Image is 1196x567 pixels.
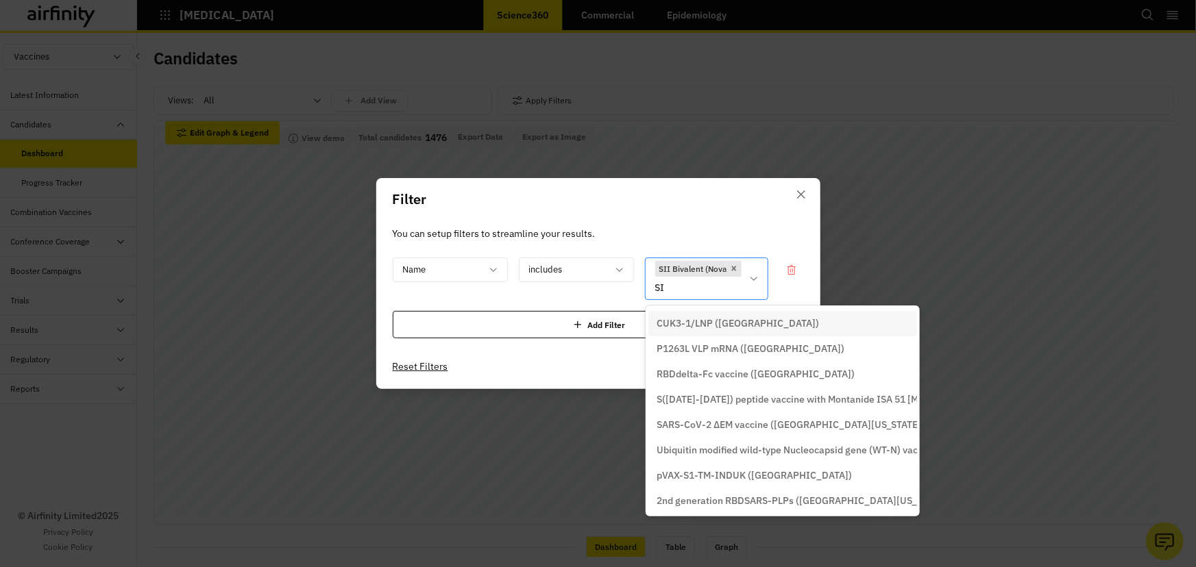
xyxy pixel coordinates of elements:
[657,468,852,483] p: pVAX-S1-TM-INDUK ([GEOGRAPHIC_DATA])
[376,178,820,220] header: Filter
[657,443,909,457] p: Ubiquitin modified wild-type Nucleocapsid gene (WT-N) vaccine (Chinese Academy of Agricultural Sc...
[393,355,448,377] button: Reset Filters
[393,311,804,338] div: Add Filter
[657,367,855,381] p: RBDdelta-Fc vaccine ([GEOGRAPHIC_DATA])
[657,316,819,331] p: CUK3-1/LNP ([GEOGRAPHIC_DATA])
[657,392,909,407] p: S([DATE]-[DATE]) peptide vaccine with Montanide ISA 51 [MEDICAL_DATA] ([GEOGRAPHIC_DATA])
[657,342,844,356] p: P1263L VLP mRNA ([GEOGRAPHIC_DATA])
[727,261,742,277] div: Remove [object Object]
[657,418,909,432] p: SARS-CoV-2 ΔEM vaccine ([GEOGRAPHIC_DATA][US_STATE]/[GEOGRAPHIC_DATA])
[393,226,804,241] p: You can setup filters to streamline your results.
[657,494,909,508] p: 2nd generation RBDSARS-PLPs ([GEOGRAPHIC_DATA][US_STATE])
[790,184,812,205] button: Close
[659,263,744,275] p: SII Bivalent (Novavax)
